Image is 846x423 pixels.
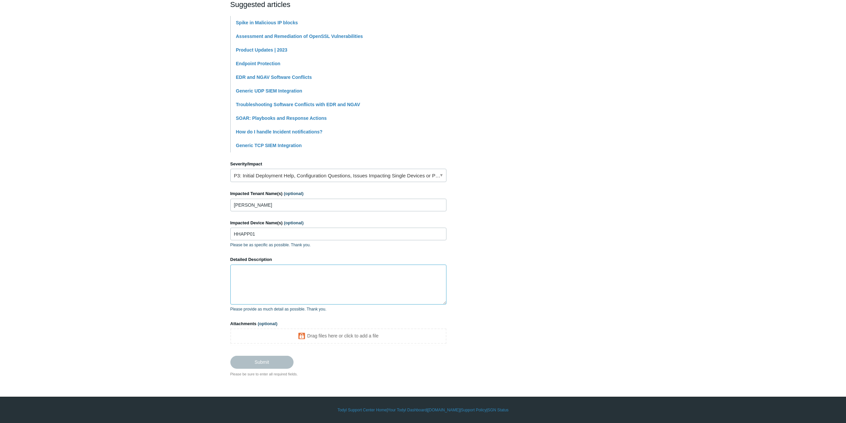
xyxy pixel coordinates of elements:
a: SOAR: Playbooks and Response Actions [236,115,327,121]
a: EDR and NGAV Software Conflicts [236,75,312,80]
label: Attachments [230,320,446,327]
label: Severity/Impact [230,161,446,167]
a: [DOMAIN_NAME] [428,407,460,413]
p: Please be as specific as possible. Thank you. [230,242,446,248]
input: Submit [230,356,294,368]
a: Support Policy [461,407,486,413]
a: Your Todyl Dashboard [388,407,426,413]
a: Product Updates | 2023 [236,47,288,53]
a: Endpoint Protection [236,61,281,66]
a: Assessment and Remediation of OpenSSL Vulnerabilities [236,34,363,39]
span: (optional) [258,321,277,326]
a: SGN Status [488,407,509,413]
div: | | | | [230,407,616,413]
a: Todyl Support Center Home [337,407,387,413]
label: Impacted Tenant Name(s) [230,190,446,197]
span: (optional) [284,220,303,225]
a: P3: Initial Deployment Help, Configuration Questions, Issues Impacting Single Devices or Past Out... [230,169,446,182]
a: Spike in Malicious IP blocks [236,20,298,25]
span: (optional) [284,191,303,196]
div: Please be sure to enter all required fields. [230,371,446,377]
label: Detailed Description [230,256,446,263]
p: Please provide as much detail as possible. Thank you. [230,306,446,312]
label: Impacted Device Name(s) [230,220,446,226]
a: Generic TCP SIEM Integration [236,143,302,148]
a: Generic UDP SIEM Integration [236,88,302,94]
a: Troubleshooting Software Conflicts with EDR and NGAV [236,102,360,107]
a: How do I handle Incident notifications? [236,129,323,134]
